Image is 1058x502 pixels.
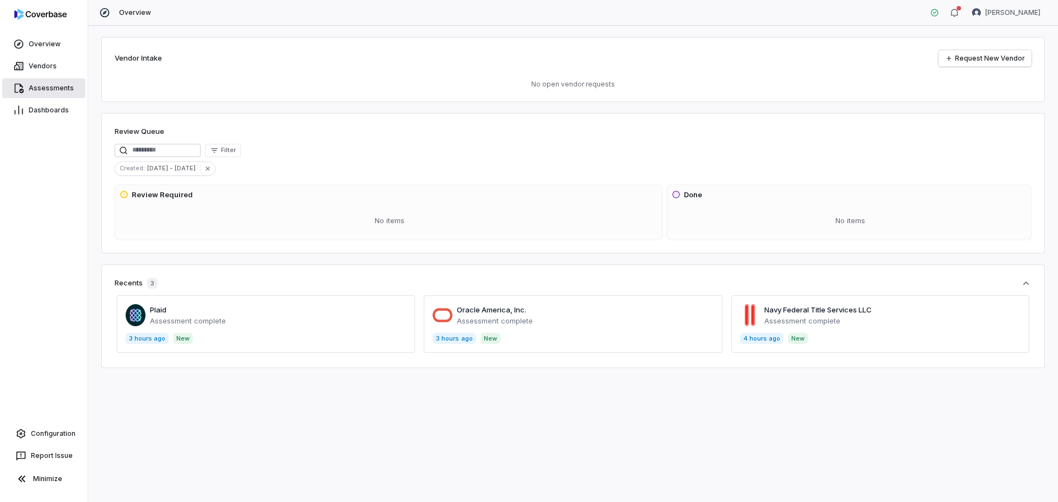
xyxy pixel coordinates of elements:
h3: Review Required [132,190,193,201]
span: Overview [29,40,61,48]
a: Assessments [2,78,85,98]
a: Navy Federal Title Services LLC [764,305,872,314]
span: Created : [115,163,147,173]
h3: Done [684,190,702,201]
button: Jason Boland avatar[PERSON_NAME] [965,4,1047,21]
span: Vendors [29,62,57,71]
h2: Vendor Intake [115,53,162,64]
div: Recents [115,278,158,289]
a: Vendors [2,56,85,76]
h1: Review Queue [115,126,164,137]
span: Minimize [33,474,62,483]
div: No items [120,207,660,235]
a: Oracle America, Inc. [457,305,526,314]
span: Report Issue [31,451,73,460]
a: Overview [2,34,85,54]
div: No items [672,207,1029,235]
span: Overview [119,8,151,17]
span: Filter [221,146,236,154]
span: 3 [147,278,158,289]
img: Jason Boland avatar [972,8,981,17]
a: Plaid [150,305,166,314]
button: Minimize [4,468,83,490]
a: Dashboards [2,100,85,120]
a: Request New Vendor [938,50,1032,67]
span: [DATE] - [DATE] [147,163,200,173]
button: Report Issue [4,446,83,466]
button: Recents3 [115,278,1032,289]
a: Configuration [4,424,83,444]
span: Configuration [31,429,75,438]
img: logo-D7KZi-bG.svg [14,9,67,20]
button: Filter [205,144,241,157]
p: No open vendor requests [115,80,1032,89]
span: Assessments [29,84,74,93]
span: [PERSON_NAME] [985,8,1040,17]
span: Dashboards [29,106,69,115]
